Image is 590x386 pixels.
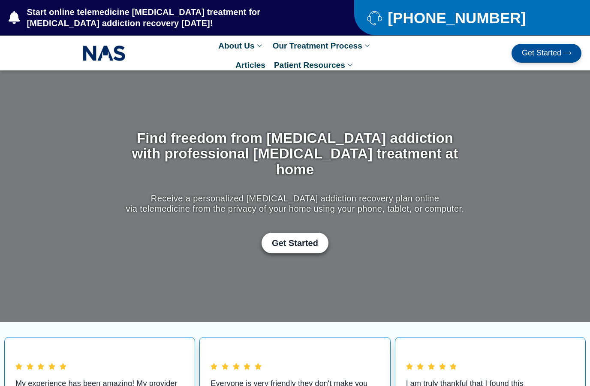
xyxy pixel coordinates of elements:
h1: Find freedom from [MEDICAL_DATA] addiction with professional [MEDICAL_DATA] treatment at home [124,131,467,177]
span: Get Started [272,238,318,248]
a: Get Started [262,233,328,253]
a: Start online telemedicine [MEDICAL_DATA] treatment for [MEDICAL_DATA] addiction recovery [DATE]! [9,6,320,29]
span: Start online telemedicine [MEDICAL_DATA] treatment for [MEDICAL_DATA] addiction recovery [DATE]! [25,6,320,29]
div: Get Started with Suboxone Treatment by filling-out this new patient packet form [124,233,467,253]
a: Patient Resources [270,55,359,75]
span: [PHONE_NUMBER] [385,12,526,23]
a: Get Started [512,44,581,63]
span: Get Started [522,49,561,58]
a: About Us [214,36,268,55]
a: Articles [231,55,270,75]
img: NAS_email_signature-removebg-preview.png [83,43,126,63]
p: Receive a personalized [MEDICAL_DATA] addiction recovery plan online via telemedicine from the pr... [124,193,467,214]
a: Our Treatment Process [268,36,376,55]
a: [PHONE_NUMBER] [367,10,569,25]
